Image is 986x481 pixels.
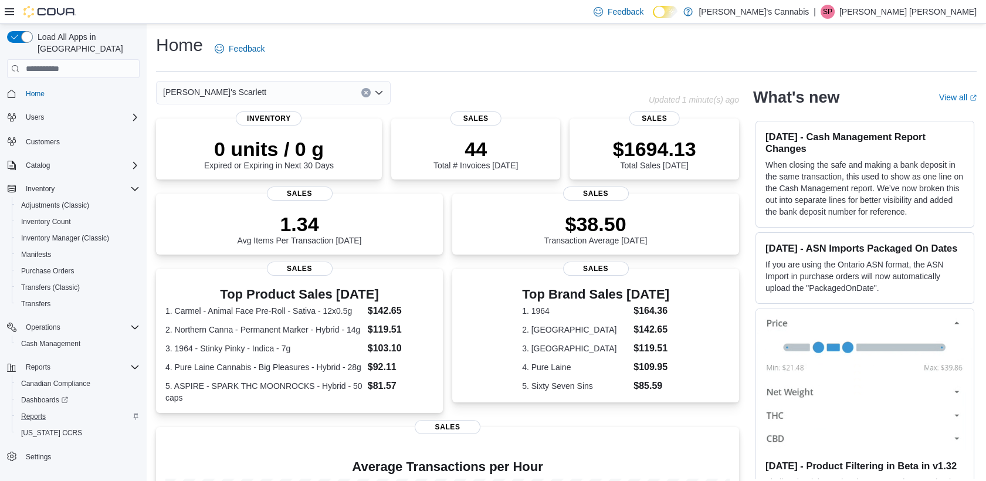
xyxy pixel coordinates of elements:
[267,262,333,276] span: Sales
[2,181,144,197] button: Inventory
[26,184,55,194] span: Inventory
[16,393,140,407] span: Dashboards
[21,428,82,438] span: [US_STATE] CCRS
[165,380,363,404] dt: 5. ASPIRE - SPARK THC MOONROCKS - Hybrid - 50 caps
[12,230,144,246] button: Inventory Manager (Classic)
[21,360,55,374] button: Reports
[16,248,140,262] span: Manifests
[16,337,85,351] a: Cash Management
[16,337,140,351] span: Cash Management
[16,198,140,212] span: Adjustments (Classic)
[633,323,669,337] dd: $142.65
[21,250,51,259] span: Manifests
[21,134,140,148] span: Customers
[12,246,144,263] button: Manifests
[12,336,144,352] button: Cash Management
[26,137,60,147] span: Customers
[12,279,144,296] button: Transfers (Classic)
[238,212,362,245] div: Avg Items Per Transaction [DATE]
[753,88,839,107] h2: What's new
[653,18,653,19] span: Dark Mode
[21,299,50,309] span: Transfers
[238,212,362,236] p: 1.34
[16,409,50,424] a: Reports
[16,231,140,245] span: Inventory Manager (Classic)
[361,88,371,97] button: Clear input
[608,6,643,18] span: Feedback
[2,133,144,150] button: Customers
[522,305,629,317] dt: 1. 1964
[21,86,140,101] span: Home
[21,233,109,243] span: Inventory Manager (Classic)
[21,217,71,226] span: Inventory Count
[544,212,648,245] div: Transaction Average [DATE]
[26,113,44,122] span: Users
[16,426,87,440] a: [US_STATE] CCRS
[613,137,696,161] p: $1694.13
[613,137,696,170] div: Total Sales [DATE]
[633,379,669,393] dd: $85.59
[368,304,433,318] dd: $142.65
[21,320,65,334] button: Operations
[21,283,80,292] span: Transfers (Classic)
[26,323,60,332] span: Operations
[374,88,384,97] button: Open list of options
[699,5,809,19] p: [PERSON_NAME]'s Cannabis
[522,287,669,302] h3: Top Brand Sales [DATE]
[522,361,629,373] dt: 4. Pure Laine
[163,85,266,99] span: [PERSON_NAME]'s Scarlett
[765,159,964,218] p: When closing the safe and making a bank deposit in the same transaction, this used to show as one...
[210,37,269,60] a: Feedback
[21,201,89,210] span: Adjustments (Classic)
[16,280,84,294] a: Transfers (Classic)
[16,264,140,278] span: Purchase Orders
[165,287,433,302] h3: Top Product Sales [DATE]
[21,339,80,348] span: Cash Management
[16,215,76,229] a: Inventory Count
[765,460,964,472] h3: [DATE] - Product Filtering in Beta in v1.32
[522,324,629,336] dt: 2. [GEOGRAPHIC_DATA]
[765,259,964,294] p: If you are using the Ontario ASN format, the ASN Import in purchase orders will now automatically...
[16,231,114,245] a: Inventory Manager (Classic)
[12,375,144,392] button: Canadian Compliance
[165,305,363,317] dt: 1. Carmel - Animal Face Pre-Roll - Sativa - 12x0.5g
[2,109,144,126] button: Users
[21,110,49,124] button: Users
[12,197,144,214] button: Adjustments (Classic)
[21,182,140,196] span: Inventory
[765,131,964,154] h3: [DATE] - Cash Management Report Changes
[16,280,140,294] span: Transfers (Classic)
[204,137,334,170] div: Expired or Expiring in Next 30 Days
[21,87,49,101] a: Home
[12,425,144,441] button: [US_STATE] CCRS
[16,215,140,229] span: Inventory Count
[12,214,144,230] button: Inventory Count
[21,110,140,124] span: Users
[649,95,739,104] p: Updated 1 minute(s) ago
[21,182,59,196] button: Inventory
[21,360,140,374] span: Reports
[633,360,669,374] dd: $109.95
[653,6,677,18] input: Dark Mode
[633,304,669,318] dd: $164.36
[23,6,76,18] img: Cova
[368,323,433,337] dd: $119.51
[229,43,265,55] span: Feedback
[563,187,629,201] span: Sales
[823,5,832,19] span: SP
[522,380,629,392] dt: 5. Sixty Seven Sins
[544,212,648,236] p: $38.50
[16,297,140,311] span: Transfers
[236,111,301,126] span: Inventory
[16,393,73,407] a: Dashboards
[2,157,144,174] button: Catalog
[267,187,333,201] span: Sales
[165,343,363,354] dt: 3. 1964 - Stinky Pinky - Indica - 7g
[814,5,816,19] p: |
[21,135,65,149] a: Customers
[368,360,433,374] dd: $92.11
[415,420,480,434] span: Sales
[21,158,140,172] span: Catalog
[26,363,50,372] span: Reports
[204,137,334,161] p: 0 units / 0 g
